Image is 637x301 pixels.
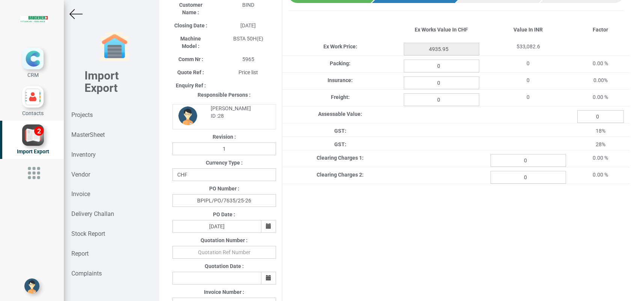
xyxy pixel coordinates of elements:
label: Clearing Charges 1: [317,154,364,162]
label: Comm Nr : [178,55,203,63]
span: Contacts [22,110,44,116]
label: GST: [334,127,346,135]
label: Factor [593,26,608,33]
input: PO Number [172,194,276,207]
b: Import Export [85,69,119,94]
label: Ex Works Value In CHF [415,26,468,33]
strong: Invoice [71,190,90,198]
span: 0 [527,77,530,83]
label: Responsible Persons : [198,91,251,99]
span: CRM [27,72,39,78]
img: garage-closed.png [100,32,130,62]
label: Value In INR [513,26,543,33]
span: BIND [242,2,254,8]
label: Currency Type : [206,159,243,166]
span: 0.00 % [593,94,608,100]
span: 0.00 % [593,155,608,161]
label: Ex Work Price: [323,43,357,50]
label: Customer Name : [172,1,209,16]
span: 0 [527,60,530,66]
span: 0 [527,94,530,100]
span: Price list [238,69,258,75]
label: Revision : [213,133,236,141]
label: Insurance: [328,76,353,84]
label: PO Date : [213,211,235,218]
label: Assessable Value: [318,110,362,118]
span: BSTA 50H(E) [233,36,263,42]
label: Invoice Number : [204,288,244,296]
label: PO Number : [209,185,239,192]
strong: Stock Report [71,230,105,237]
label: Closing Date : [174,22,207,29]
strong: 28 [218,113,224,119]
label: Freight: [331,93,350,101]
strong: Inventory [71,151,96,158]
span: 0.00 % [593,172,608,178]
strong: Report [71,250,89,257]
strong: Complaints [71,270,102,277]
span: 5965 [242,56,254,62]
span: 18% [596,128,605,134]
label: Quote Ref : [177,69,204,76]
span: 533,082.6 [516,43,540,49]
strong: Projects [71,111,93,118]
label: Clearing Charges 2: [317,171,364,178]
strong: Vendor [71,171,90,178]
span: [DATE] [240,22,256,28]
img: DP [178,106,197,125]
label: Enquiry Ref : [176,82,206,89]
div: 2 [34,126,44,136]
span: 0.00% [593,77,608,83]
label: Quotation Date : [205,262,244,270]
strong: Delivery Challan [71,210,114,217]
div: [PERSON_NAME] ID : [205,105,270,120]
span: Import Export [17,148,49,154]
span: 28% [596,141,605,147]
input: Revision [172,142,276,155]
label: Quotation Number : [201,237,248,244]
label: Machine Model : [172,35,209,50]
label: Packing: [330,60,350,67]
label: GST: [334,141,346,148]
span: 0.00 % [593,60,608,66]
strong: MasterSheet [71,131,105,138]
input: Quotation Ref Number [172,246,276,259]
